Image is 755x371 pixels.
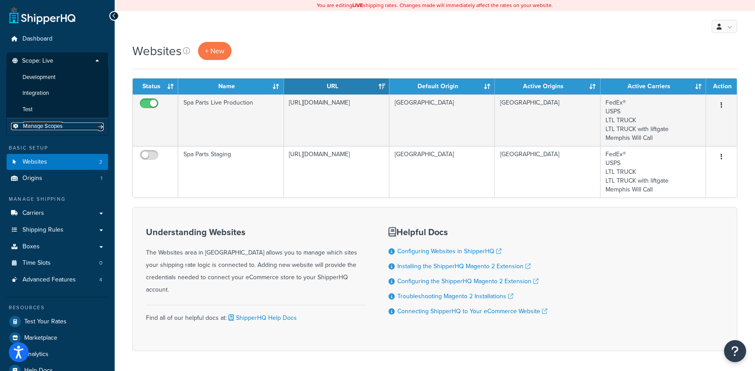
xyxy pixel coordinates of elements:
[7,314,108,330] a: Test Your Rates
[7,170,108,187] li: Origins
[99,259,102,267] span: 0
[99,158,102,166] span: 2
[7,31,108,47] a: Dashboard
[132,42,182,60] h1: Websites
[397,307,547,316] a: Connecting ShipperHQ to Your eCommerce Website
[7,272,108,288] a: Advanced Features 4
[389,227,547,237] h3: Helpful Docs
[22,57,53,65] span: Scope: Live
[198,42,232,60] a: + New
[133,79,178,94] th: Status: activate to sort column ascending
[22,259,51,267] span: Time Slots
[495,79,600,94] th: Active Origins: activate to sort column ascending
[101,175,102,182] span: 1
[397,262,531,271] a: Installing the ShipperHQ Magento 2 Extension
[389,146,495,198] td: [GEOGRAPHIC_DATA]
[495,146,600,198] td: [GEOGRAPHIC_DATA]
[227,313,297,322] a: ShipperHQ Help Docs
[178,146,284,198] td: Spa Parts Staging
[146,227,366,237] h3: Understanding Websites
[22,90,49,97] span: Integration
[6,101,108,118] li: Test
[22,276,76,284] span: Advanced Features
[22,106,33,113] span: Test
[389,79,495,94] th: Default Origin: activate to sort column ascending
[389,94,495,146] td: [GEOGRAPHIC_DATA]
[178,79,284,94] th: Name: activate to sort column ascending
[22,74,56,81] span: Development
[601,94,706,146] td: FedEx® USPS LTL TRUCK LTL TRUCK with liftgate Memphis Will Call
[397,247,501,256] a: Configuring Websites in ShipperHQ
[7,304,108,311] div: Resources
[7,330,108,346] a: Marketplace
[397,277,538,286] a: Configuring the ShipperHQ Magento 2 Extension
[7,346,108,362] a: Analytics
[22,243,40,251] span: Boxes
[7,170,108,187] a: Origins 1
[7,255,108,271] a: Time Slots 0
[495,94,600,146] td: [GEOGRAPHIC_DATA]
[22,35,52,43] span: Dashboard
[7,144,108,152] div: Basic Setup
[178,94,284,146] td: Spa Parts Live Production
[7,205,108,221] a: Carriers
[22,226,64,234] span: Shipping Rules
[22,210,44,217] span: Carriers
[397,292,513,301] a: Troubleshooting Magento 2 Installations
[99,276,102,284] span: 4
[7,239,108,255] a: Boxes
[284,146,389,198] td: [URL][DOMAIN_NAME]
[6,69,108,86] li: Development
[6,85,108,101] li: Integration
[146,305,366,324] div: Find all of our helpful docs at:
[205,46,224,56] span: + New
[352,1,363,9] b: LIVE
[601,146,706,198] td: FedEx® USPS LTL TRUCK LTL TRUCK with liftgate Memphis Will Call
[7,154,108,170] a: Websites 2
[7,255,108,271] li: Time Slots
[9,7,75,24] a: ShipperHQ Home
[24,334,57,342] span: Marketplace
[7,195,108,203] div: Manage Shipping
[284,79,389,94] th: URL: activate to sort column ascending
[724,340,746,362] button: Open Resource Center
[22,175,42,182] span: Origins
[23,123,63,130] span: Manage Scopes
[22,158,47,166] span: Websites
[24,318,67,326] span: Test Your Rates
[146,227,366,296] div: The Websites area in [GEOGRAPHIC_DATA] allows you to manage which sites your shipping rate logic ...
[7,154,108,170] li: Websites
[601,79,706,94] th: Active Carriers: activate to sort column ascending
[24,351,49,358] span: Analytics
[7,222,108,238] a: Shipping Rules
[11,123,104,130] a: Manage Scopes
[706,79,737,94] th: Action
[7,272,108,288] li: Advanced Features
[284,94,389,146] td: [URL][DOMAIN_NAME]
